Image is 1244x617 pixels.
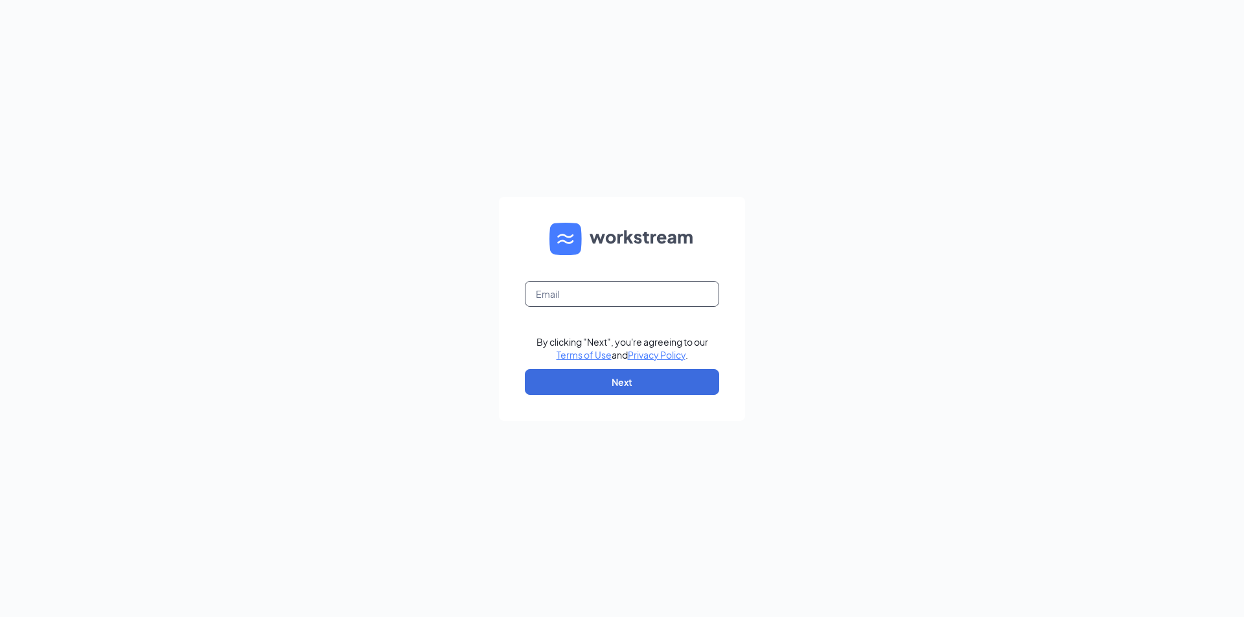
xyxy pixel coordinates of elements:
[525,281,719,307] input: Email
[628,349,685,361] a: Privacy Policy
[525,369,719,395] button: Next
[536,335,708,361] div: By clicking "Next", you're agreeing to our and .
[557,349,612,361] a: Terms of Use
[549,223,695,255] img: WS logo and Workstream text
